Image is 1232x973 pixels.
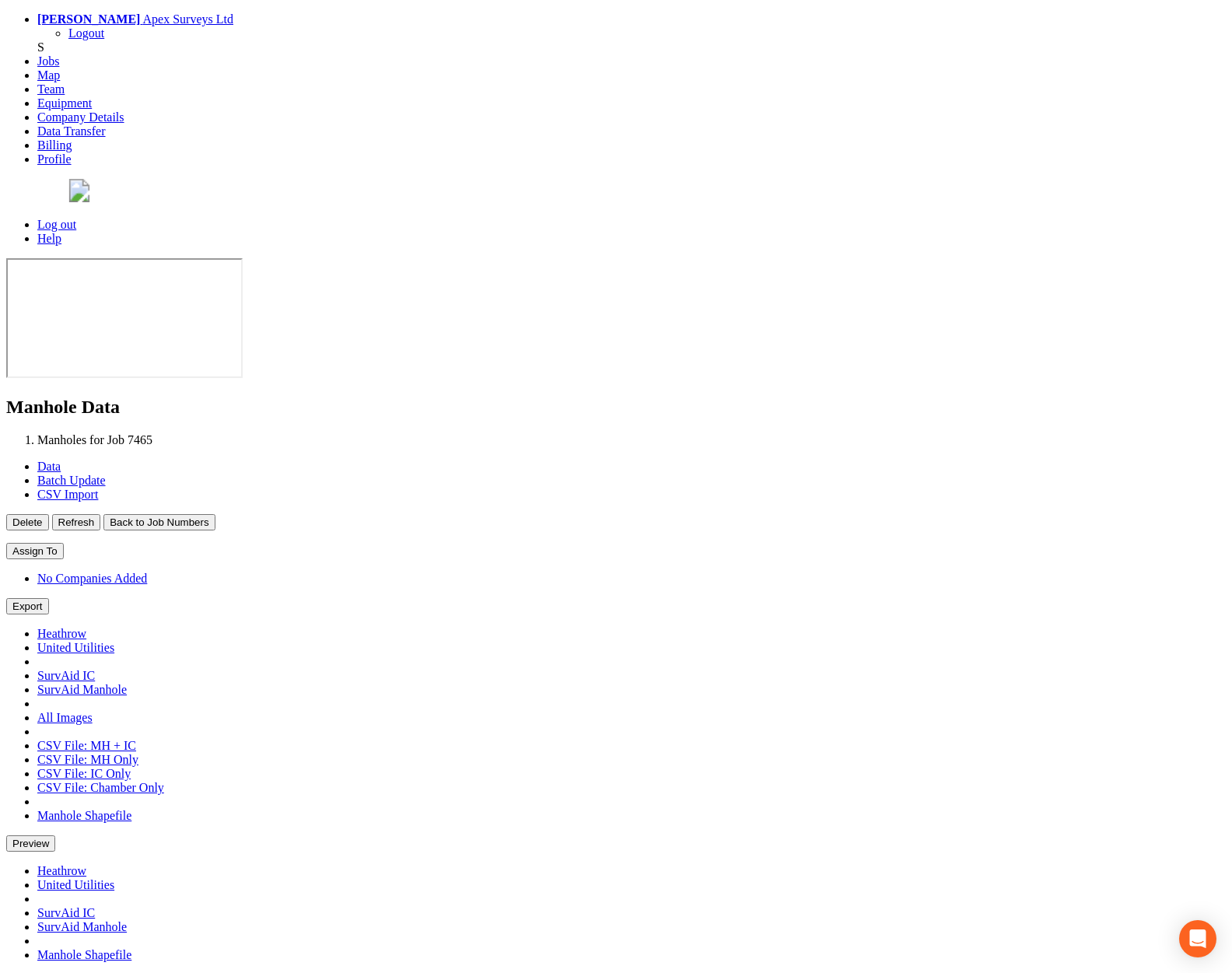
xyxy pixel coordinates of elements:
a: Help [37,232,61,245]
a: Data Transfer [37,124,106,138]
a: Heathrow [37,627,86,640]
button: Assign To [6,543,64,559]
strong: [PERSON_NAME] [37,12,140,26]
a: Data [37,460,61,473]
a: Map [37,68,60,82]
button: Delete [6,514,49,530]
a: CSV File: Chamber Only [37,781,164,794]
a: Profile [37,152,72,166]
a: Company Details [37,110,124,124]
a: Manhole Shapefile [37,809,131,822]
button: Preview [6,835,55,852]
button: Refresh [52,514,101,530]
span: Apex Surveys Ltd [143,12,233,26]
a: Billing [37,138,72,152]
a: [PERSON_NAME] Apex Surveys Ltd [37,12,233,26]
h2: Manhole Data [6,397,1226,418]
a: SurvAid Manhole [37,920,127,933]
button: Back to Job Numbers [103,514,215,530]
a: Equipment [37,96,92,110]
a: Logout [68,26,104,40]
button: Export [6,598,49,614]
a: CSV File: IC Only [37,767,131,780]
a: CSV Import [37,488,98,501]
a: Heathrow [37,864,86,877]
a: SurvAid IC [37,906,95,919]
a: Log out [37,218,76,231]
a: Manhole Shapefile [37,948,131,961]
a: Batch Update [37,474,106,487]
a: Jobs [37,54,59,68]
div: Open Intercom Messenger [1179,920,1216,957]
a: All Images [37,711,93,724]
a: CSV File: MH + IC [37,739,136,752]
a: SurvAid IC [37,669,95,682]
div: S [37,40,1226,54]
a: SurvAid Manhole [37,683,127,696]
a: No Companies Added [37,572,147,585]
a: CSV File: MH Only [37,753,138,766]
a: Team [37,82,65,96]
li: Manholes for Job 7465 [37,433,1226,447]
a: United Utilities [37,641,114,654]
a: United Utilities [37,878,114,891]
